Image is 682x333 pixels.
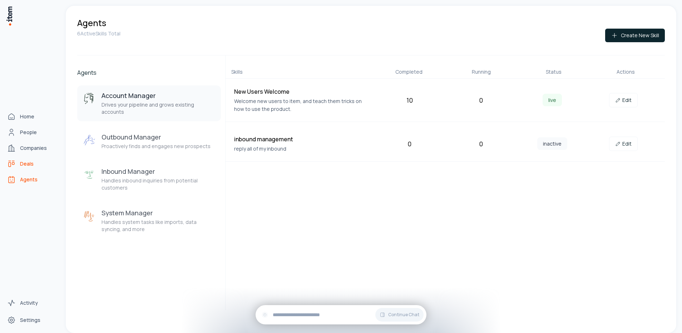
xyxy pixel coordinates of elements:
[593,68,659,75] div: Actions
[83,134,96,147] img: Outbound Manager
[83,210,96,223] img: System Manager
[234,97,371,113] p: Welcome new users to item, and teach them tricks on how to use the product.
[102,219,215,233] p: Handles system tasks like imports, data syncing, and more
[605,29,665,42] button: Create New Skill
[520,68,587,75] div: Status
[77,17,106,29] h1: Agents
[20,317,40,324] span: Settings
[609,137,638,151] a: Edit
[4,157,59,171] a: Deals
[77,85,221,121] button: Account ManagerAccount ManagerDrives your pipeline and grows existing accounts
[20,299,38,307] span: Activity
[375,308,424,322] button: Continue Chat
[537,137,567,150] span: inactive
[4,125,59,139] a: People
[231,68,370,75] div: Skills
[234,87,371,96] h4: New Users Welcome
[77,68,221,77] h2: Agents
[609,93,638,107] a: Edit
[234,145,371,153] p: reply all of my inbound
[20,176,38,183] span: Agents
[377,95,443,105] div: 10
[4,141,59,155] a: Companies
[102,133,211,141] h3: Outbound Manager
[377,139,443,149] div: 0
[20,160,34,167] span: Deals
[20,145,47,152] span: Companies
[4,313,59,327] a: Settings
[4,296,59,310] a: Activity
[448,139,514,149] div: 0
[102,143,211,150] p: Proactively finds and engages new prospects
[388,312,419,318] span: Continue Chat
[234,135,371,143] h4: inbound management
[4,109,59,124] a: Home
[102,209,215,217] h3: System Manager
[102,177,215,191] p: Handles inbound inquiries from potential customers
[6,6,13,26] img: Item Brain Logo
[77,127,221,156] button: Outbound ManagerOutbound ManagerProactively finds and engages new prospects
[102,101,215,116] p: Drives your pipeline and grows existing accounts
[448,95,514,105] div: 0
[77,203,221,239] button: System ManagerSystem ManagerHandles system tasks like imports, data syncing, and more
[102,167,215,176] h3: Inbound Manager
[83,168,96,181] img: Inbound Manager
[77,161,221,197] button: Inbound ManagerInbound ManagerHandles inbound inquiries from potential customers
[102,91,215,100] h3: Account Manager
[83,93,96,106] img: Account Manager
[77,30,120,37] p: 6 Active Skills Total
[4,172,59,187] a: Agents
[256,305,426,324] div: Continue Chat
[20,129,37,136] span: People
[543,94,562,106] span: live
[20,113,34,120] span: Home
[448,68,515,75] div: Running
[376,68,442,75] div: Completed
